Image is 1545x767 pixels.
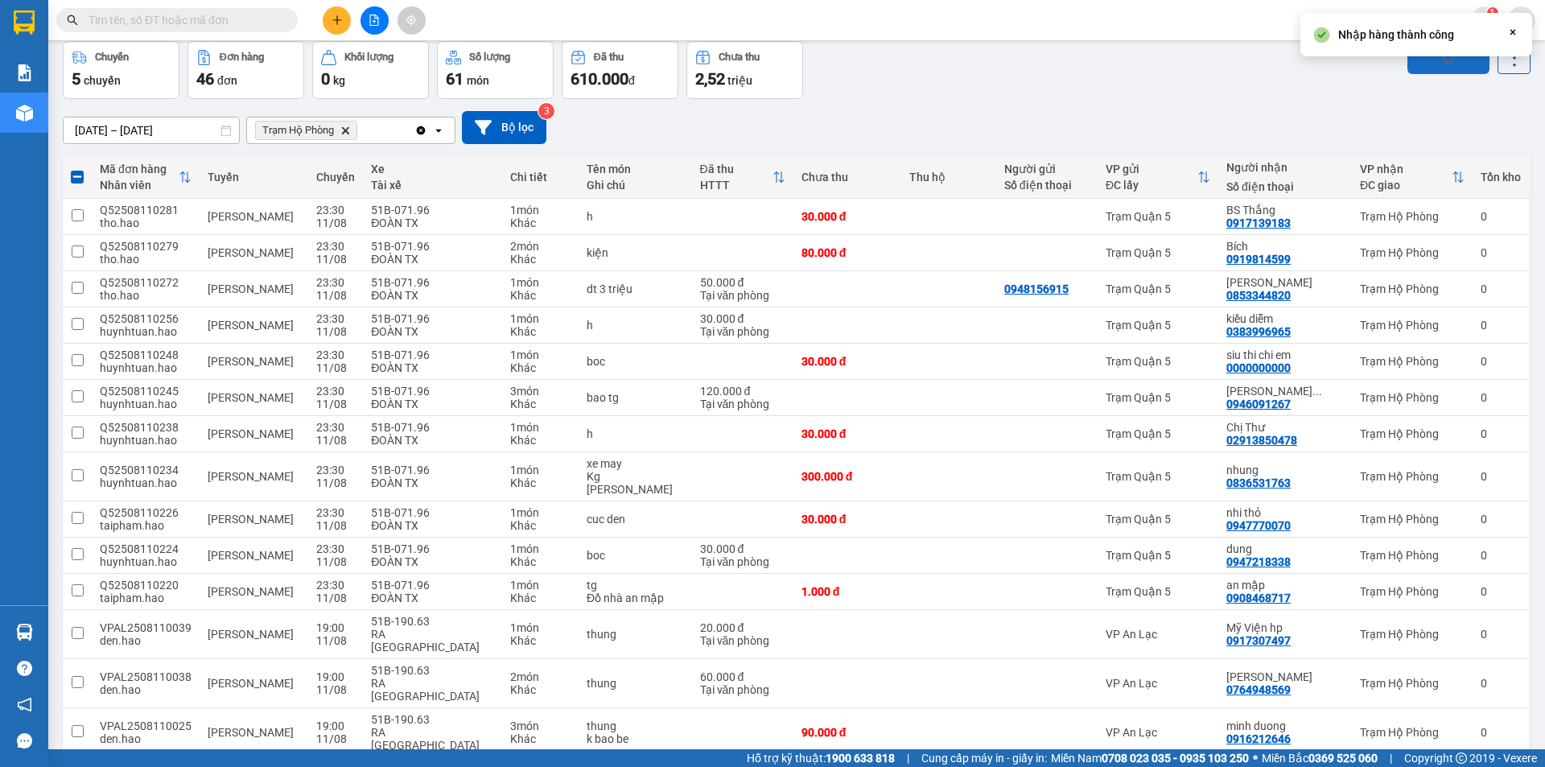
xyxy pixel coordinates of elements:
[371,398,494,410] div: ĐOÀN TX
[100,670,192,683] div: VPAL2508110038
[208,355,294,368] span: [PERSON_NAME]
[467,74,489,87] span: món
[14,10,35,35] img: logo-vxr
[208,513,294,526] span: [PERSON_NAME]
[208,549,294,562] span: [PERSON_NAME]
[587,282,684,295] div: dt 3 triệu
[316,361,355,374] div: 11/08
[187,41,304,99] button: Đơn hàng46đơn
[562,41,678,99] button: Đã thu610.000đ
[316,216,355,229] div: 11/08
[1226,348,1344,361] div: siu thi chi em
[587,355,684,368] div: boc
[1487,7,1498,19] sup: 1
[316,506,355,519] div: 23:30
[371,216,494,229] div: ĐOÀN TX
[1106,427,1210,440] div: Trạm Quận 5
[1360,549,1465,562] div: Trạm Hộ Phòng
[700,670,785,683] div: 60.000 đ
[801,585,894,598] div: 1.000 đ
[1481,355,1521,368] div: 0
[801,171,894,184] div: Chưa thu
[510,361,571,374] div: Khác
[700,555,785,568] div: Tại văn phòng
[719,52,760,63] div: Chưa thu
[360,122,362,138] input: Selected Trạm Hộ Phòng.
[371,476,494,489] div: ĐOÀN TX
[700,683,785,696] div: Tại văn phòng
[628,74,635,87] span: đ
[217,74,237,87] span: đơn
[1481,427,1521,440] div: 0
[316,325,355,338] div: 11/08
[469,52,510,63] div: Số lượng
[700,325,785,338] div: Tại văn phòng
[1481,677,1521,690] div: 0
[1360,391,1465,404] div: Trạm Hộ Phòng
[414,124,427,137] svg: Clear all
[510,670,571,683] div: 2 món
[587,549,684,562] div: boc
[1226,289,1291,302] div: 0853344820
[371,163,494,175] div: Xe
[587,163,684,175] div: Tên món
[700,276,785,289] div: 50.000 đ
[316,171,355,184] div: Chuyến
[1106,179,1197,192] div: ĐC lấy
[801,246,894,259] div: 80.000 đ
[510,325,571,338] div: Khác
[16,624,33,641] img: warehouse-icon
[1106,210,1210,223] div: Trạm Quận 5
[398,6,426,35] button: aim
[371,421,494,434] div: 51B-071.96
[371,542,494,555] div: 51B-071.96
[316,634,355,647] div: 11/08
[1352,156,1473,199] th: Toggle SortBy
[360,6,389,35] button: file-add
[437,41,554,99] button: Số lượng61món
[1106,677,1210,690] div: VP An Lạc
[100,204,192,216] div: Q52508110281
[1226,216,1291,229] div: 0917139183
[1226,592,1291,604] div: 0908468717
[100,289,192,302] div: tho.hao
[1004,179,1090,192] div: Số điện thoại
[1106,470,1210,483] div: Trạm Quận 5
[510,506,571,519] div: 1 món
[371,289,494,302] div: ĐOÀN TX
[510,348,571,361] div: 1 món
[1507,6,1535,35] button: caret-down
[100,385,192,398] div: Q52508110245
[594,52,624,63] div: Đã thu
[371,506,494,519] div: 51B-071.96
[1226,421,1344,434] div: Chị Thư
[1481,210,1521,223] div: 0
[100,312,192,325] div: Q52508110256
[1360,513,1465,526] div: Trạm Hộ Phòng
[371,713,494,726] div: 51B-190.63
[510,240,571,253] div: 2 món
[1360,210,1465,223] div: Trạm Hộ Phòng
[100,253,192,266] div: tho.hao
[100,464,192,476] div: Q52508110234
[316,348,355,361] div: 23:30
[1226,276,1344,289] div: kim tuyền
[371,385,494,398] div: 51B-071.96
[371,179,494,192] div: Tài xế
[1226,312,1344,325] div: kiều diễm
[67,14,78,26] span: search
[1481,319,1521,332] div: 0
[316,464,355,476] div: 23:30
[700,634,785,647] div: Tại văn phòng
[727,74,752,87] span: triệu
[1360,179,1452,192] div: ĐC giao
[1481,470,1521,483] div: 0
[100,542,192,555] div: Q52508110224
[1106,628,1210,641] div: VP An Lạc
[1341,10,1471,30] span: 16456_truong.hao
[587,470,684,496] div: Kg bao hu hong
[1226,464,1344,476] div: nhung
[510,476,571,489] div: Khác
[100,555,192,568] div: huynhtuan.hao
[371,628,494,654] div: RA [GEOGRAPHIC_DATA]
